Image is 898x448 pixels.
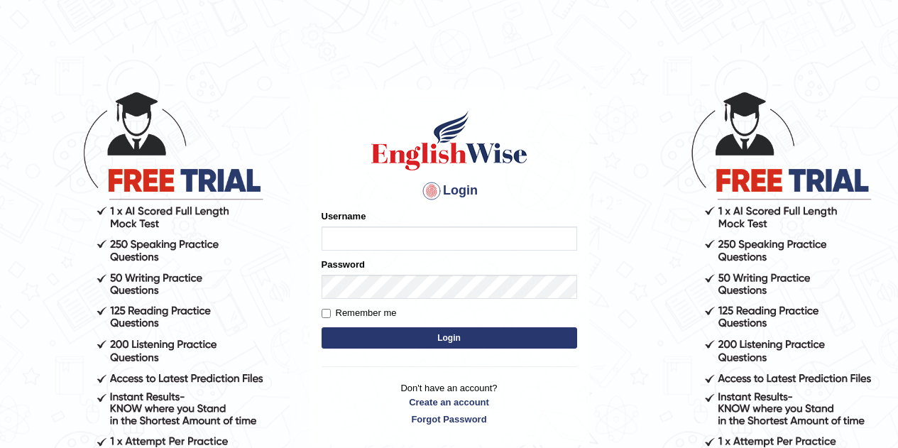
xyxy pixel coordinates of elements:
[368,109,530,173] img: Logo of English Wise sign in for intelligent practice with AI
[322,395,577,409] a: Create an account
[322,413,577,426] a: Forgot Password
[322,309,331,318] input: Remember me
[322,180,577,202] h4: Login
[322,306,397,320] label: Remember me
[322,209,366,223] label: Username
[322,258,365,271] label: Password
[322,327,577,349] button: Login
[322,381,577,425] p: Don't have an account?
